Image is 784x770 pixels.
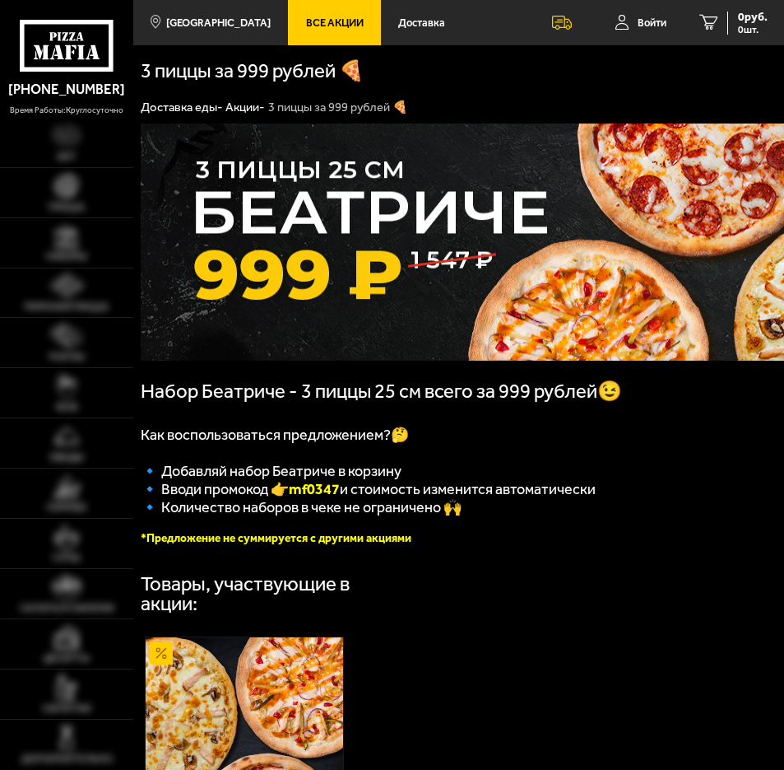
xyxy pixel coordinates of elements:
div: 3 пиццы за 999 рублей 🍕 [268,100,408,115]
span: Салаты и закуски [20,603,114,613]
span: Десерты [44,653,90,663]
h1: 3 пиццы за 999 рублей 🍕 [141,61,395,81]
span: Обеды [49,452,84,462]
span: Набор Беатриче - 3 пиццы 25 см всего за 999 рублей😉 [141,380,622,403]
span: 0 шт. [738,25,768,35]
span: Как воспользоваться предложением?🤔 [141,426,409,444]
span: Римская пицца [25,301,109,311]
span: 0 руб. [738,12,768,23]
a: Доставка еды- [141,100,223,114]
span: Дополнительно [21,754,113,763]
span: Пицца [49,202,85,212]
div: Товары, участвующие в акции: [141,574,395,614]
span: [GEOGRAPHIC_DATA] [166,17,271,28]
span: 🔹 Количество наборов в чеке не ограничено 🙌 [141,498,462,516]
span: Доставка [398,17,445,28]
img: Акционный [150,642,173,665]
font: *Предложение не суммируется с другими акциями [141,531,411,545]
span: Войти [638,17,666,28]
span: Горячее [47,502,87,512]
span: Напитки [43,703,91,713]
a: Акции- [225,100,265,114]
span: 🔹 Добавляй набор Беатриче в корзину [141,462,401,480]
span: Супы [53,553,81,562]
span: Роллы [49,352,85,362]
span: Наборы [46,251,87,261]
span: Хит [57,152,77,161]
span: 🔹 Вводи промокод 👉 и стоимость изменится автоматически [141,480,596,498]
b: mf0347 [289,480,340,498]
span: Все Акции [306,17,364,28]
span: WOK [56,402,78,412]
